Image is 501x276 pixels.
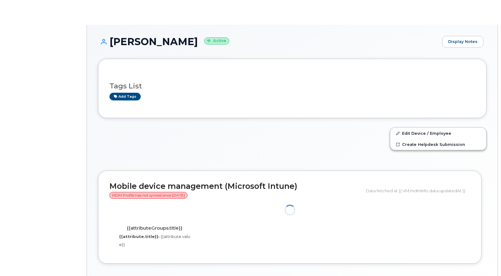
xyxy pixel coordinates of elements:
span: MDM Profile has not synced since [DATE] [109,192,187,199]
label: {{attribute.title}}: [119,234,160,240]
h1: [PERSON_NAME] [98,36,439,47]
h4: {{attributeGroups.title}} [114,226,195,231]
a: Display Notes [442,36,483,48]
a: Create Helpdesk Submission [390,139,486,150]
a: Add tags [109,93,141,100]
h2: Mobile device management (Microsoft Intune) [109,182,361,199]
small: Active [204,37,229,45]
h3: Tags List [109,82,475,90]
a: Edit Device / Employee [390,128,486,139]
div: Data fetched at {{ VM.mdmInfo.data.updatedAt }} [366,185,470,197]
